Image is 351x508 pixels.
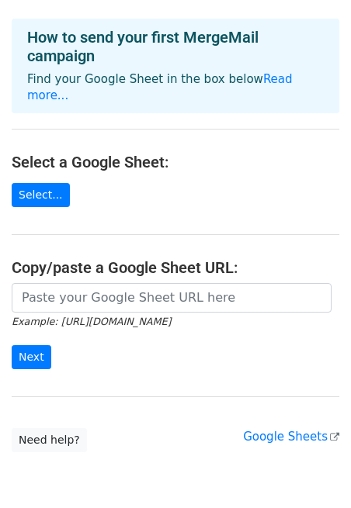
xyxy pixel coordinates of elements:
[12,345,51,369] input: Next
[243,430,339,444] a: Google Sheets
[273,434,351,508] iframe: Chat Widget
[12,283,332,313] input: Paste your Google Sheet URL here
[27,71,324,104] p: Find your Google Sheet in the box below
[12,183,70,207] a: Select...
[12,316,171,327] small: Example: [URL][DOMAIN_NAME]
[12,153,339,171] h4: Select a Google Sheet:
[27,72,293,102] a: Read more...
[12,428,87,452] a: Need help?
[27,28,324,65] h4: How to send your first MergeMail campaign
[12,258,339,277] h4: Copy/paste a Google Sheet URL:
